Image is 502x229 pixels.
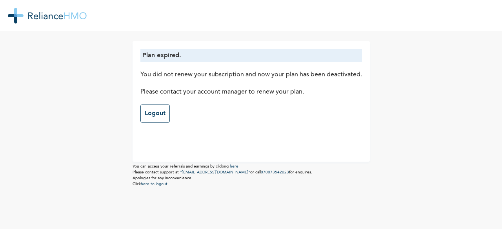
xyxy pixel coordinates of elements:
[140,105,170,123] a: Logout
[142,51,360,60] p: Plan expired.
[140,70,362,79] p: You did not renew your subscription and now your plan has been deactivated.
[230,164,238,168] a: here
[140,87,362,97] p: Please contact your account manager to renew your plan.
[8,8,87,23] img: RelianceHMO
[141,182,167,186] a: here to logout
[261,170,289,174] a: 070073542623
[133,181,370,187] p: Click
[133,164,370,169] p: You can access your referrals and earnings by clicking
[133,169,370,181] p: Please contact support at or call for enquires. Apologies for any inconvenience.
[180,170,250,174] a: "[EMAIL_ADDRESS][DOMAIN_NAME]"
